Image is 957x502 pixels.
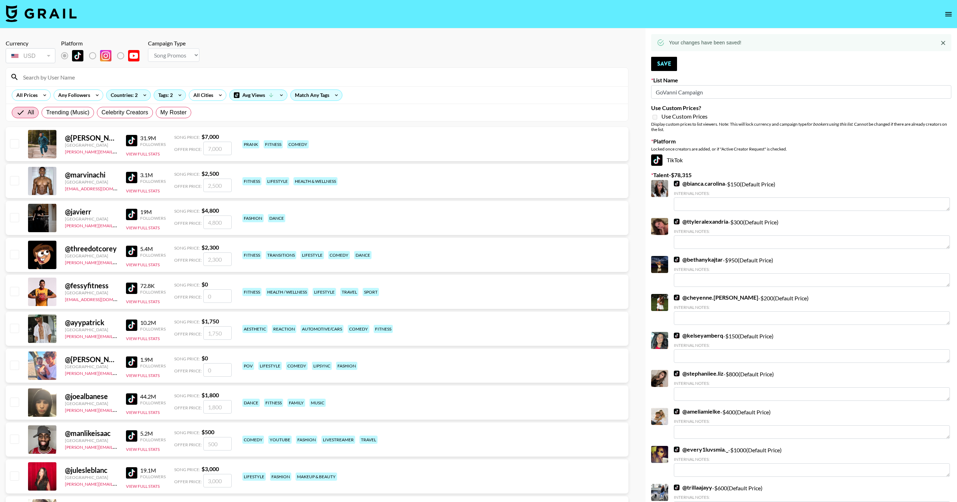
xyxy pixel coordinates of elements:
[266,288,308,296] div: health / wellness
[126,393,137,405] img: TikTok
[174,331,202,337] span: Offer Price:
[28,108,34,117] span: All
[126,225,160,230] button: View Full Stats
[301,325,343,333] div: automotive/cars
[674,229,950,234] div: Internal Notes:
[674,256,723,263] a: @bethanykajtar
[106,90,150,100] div: Countries: 2
[65,438,117,443] div: [GEOGRAPHIC_DATA]
[266,177,289,185] div: lifestyle
[174,208,200,214] span: Song Price:
[272,325,296,333] div: reaction
[674,305,950,310] div: Internal Notes:
[65,355,117,364] div: @ [PERSON_NAME].harveyy
[202,244,219,251] strong: $ 2,300
[7,50,54,62] div: USD
[651,138,951,145] label: Platform
[242,399,260,407] div: dance
[174,393,200,398] span: Song Price:
[174,479,202,484] span: Offer Price:
[203,400,232,414] input: 1,800
[65,364,117,369] div: [GEOGRAPHIC_DATA]
[140,326,166,332] div: Followers
[140,245,166,252] div: 5.4M
[65,480,170,487] a: [PERSON_NAME][EMAIL_ADDRESS][DOMAIN_NAME]
[65,290,117,295] div: [GEOGRAPHIC_DATA]
[938,38,948,48] button: Close
[268,436,292,444] div: youtube
[140,356,166,363] div: 1.9M
[301,251,324,259] div: lifestyle
[674,256,950,287] div: - $ 950 (Default Price)
[651,104,951,111] label: Use Custom Prices?
[242,214,264,222] div: fashion
[174,467,200,472] span: Song Price:
[203,142,232,155] input: 7,000
[348,325,369,333] div: comedy
[242,362,254,370] div: pov
[291,90,342,100] div: Match Any Tags
[6,40,55,47] div: Currency
[674,218,950,249] div: - $ 300 (Default Price)
[65,392,117,401] div: @ joealbanese
[202,465,219,472] strong: $ 3,000
[140,215,166,221] div: Followers
[65,179,117,185] div: [GEOGRAPHIC_DATA]
[174,294,202,300] span: Offer Price:
[126,135,137,146] img: TikTok
[674,408,950,439] div: - $ 400 (Default Price)
[65,406,170,413] a: [PERSON_NAME][EMAIL_ADDRESS][DOMAIN_NAME]
[140,142,166,147] div: Followers
[674,495,950,500] div: Internal Notes:
[202,133,219,140] strong: $ 7,000
[203,437,232,451] input: 500
[65,244,117,253] div: @ threedotcorey
[174,282,200,288] span: Song Price:
[126,320,137,331] img: TikTok
[65,216,117,222] div: [GEOGRAPHIC_DATA]
[126,467,137,479] img: TikTok
[674,446,950,477] div: - $ 1000 (Default Price)
[674,180,725,187] a: @bianca.carolina
[140,363,166,369] div: Followers
[140,179,166,184] div: Followers
[674,295,680,300] img: TikTok
[203,474,232,487] input: 3,000
[174,368,202,373] span: Offer Price:
[126,447,160,452] button: View Full Stats
[230,90,287,100] div: Avg Views
[202,318,219,324] strong: $ 1,750
[309,399,326,407] div: music
[126,172,137,183] img: TikTok
[140,282,166,289] div: 72.8K
[674,409,680,414] img: TikTok
[674,218,728,225] a: @ttyleralexandria
[674,191,950,196] div: Internal Notes:
[65,466,117,475] div: @ julesleblanc
[202,207,219,214] strong: $ 4,800
[674,294,950,325] div: - $ 200 (Default Price)
[65,443,170,450] a: [PERSON_NAME][EMAIL_ADDRESS][DOMAIN_NAME]
[674,343,950,348] div: Internal Notes:
[203,179,232,192] input: 2,500
[6,5,77,22] img: Grail Talent
[140,474,166,479] div: Followers
[651,154,951,166] div: TikTok
[154,90,186,100] div: Tags: 2
[674,457,950,462] div: Internal Notes:
[242,288,262,296] div: fitness
[19,71,624,83] input: Search by User Name
[174,184,202,189] span: Offer Price:
[65,258,237,265] a: [PERSON_NAME][EMAIL_ADDRESS][PERSON_NAME][PERSON_NAME][DOMAIN_NAME]
[174,319,200,324] span: Song Price:
[674,294,758,301] a: @cheyenne.[PERSON_NAME]
[242,177,262,185] div: fitness
[126,246,137,257] img: TikTok
[674,485,680,490] img: TikTok
[100,50,111,61] img: Instagram
[126,430,137,442] img: TikTok
[65,253,117,258] div: [GEOGRAPHIC_DATA]
[126,188,160,193] button: View Full Stats
[674,370,724,377] a: @stephaniiee.liz
[270,473,291,481] div: fashion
